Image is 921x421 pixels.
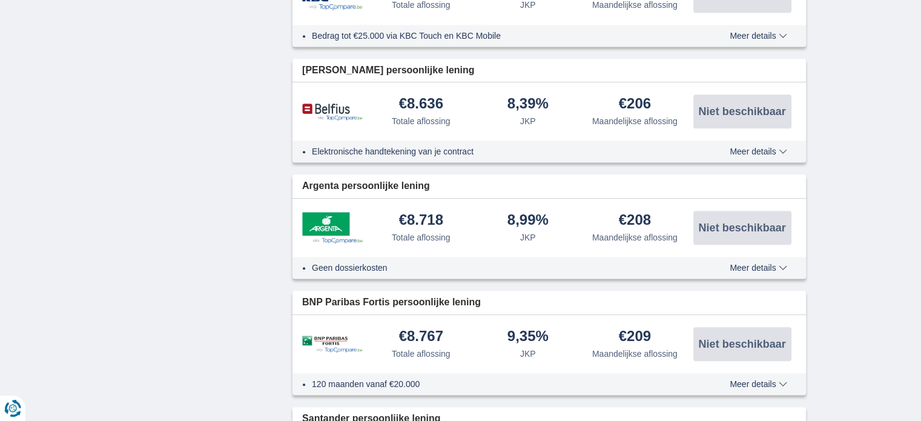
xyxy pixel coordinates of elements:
div: 9,35% [507,329,549,345]
span: [PERSON_NAME] persoonlijke lening [302,64,474,78]
button: Niet beschikbaar [693,327,791,361]
div: €206 [619,96,651,113]
span: Meer details [730,31,787,40]
div: €8.718 [399,213,443,229]
div: €209 [619,329,651,345]
div: JKP [520,348,536,360]
div: €208 [619,213,651,229]
span: Meer details [730,147,787,156]
li: Bedrag tot €25.000 via KBC Touch en KBC Mobile [312,30,685,42]
li: Geen dossierkosten [312,262,685,274]
div: €8.767 [399,329,443,345]
span: Argenta persoonlijke lening [302,179,430,193]
span: BNP Paribas Fortis persoonlijke lening [302,296,481,310]
button: Meer details [721,147,796,156]
span: Meer details [730,264,787,272]
div: Maandelijkse aflossing [592,115,678,127]
li: Elektronische handtekening van je contract [312,145,685,157]
div: 8,99% [507,213,549,229]
span: Niet beschikbaar [698,106,785,117]
img: product.pl.alt BNP Paribas Fortis [302,336,363,353]
img: product.pl.alt Belfius [302,103,363,121]
button: Niet beschikbaar [693,94,791,128]
img: product.pl.alt Argenta [302,212,363,244]
button: Meer details [721,31,796,41]
div: Maandelijkse aflossing [592,348,678,360]
div: Totale aflossing [392,231,451,244]
button: Meer details [721,379,796,389]
button: Niet beschikbaar [693,211,791,245]
span: Niet beschikbaar [698,339,785,350]
div: Maandelijkse aflossing [592,231,678,244]
span: Meer details [730,380,787,388]
div: 8,39% [507,96,549,113]
button: Meer details [721,263,796,273]
div: JKP [520,231,536,244]
li: 120 maanden vanaf €20.000 [312,378,685,390]
span: Niet beschikbaar [698,222,785,233]
div: Totale aflossing [392,115,451,127]
div: Totale aflossing [392,348,451,360]
div: JKP [520,115,536,127]
div: €8.636 [399,96,443,113]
